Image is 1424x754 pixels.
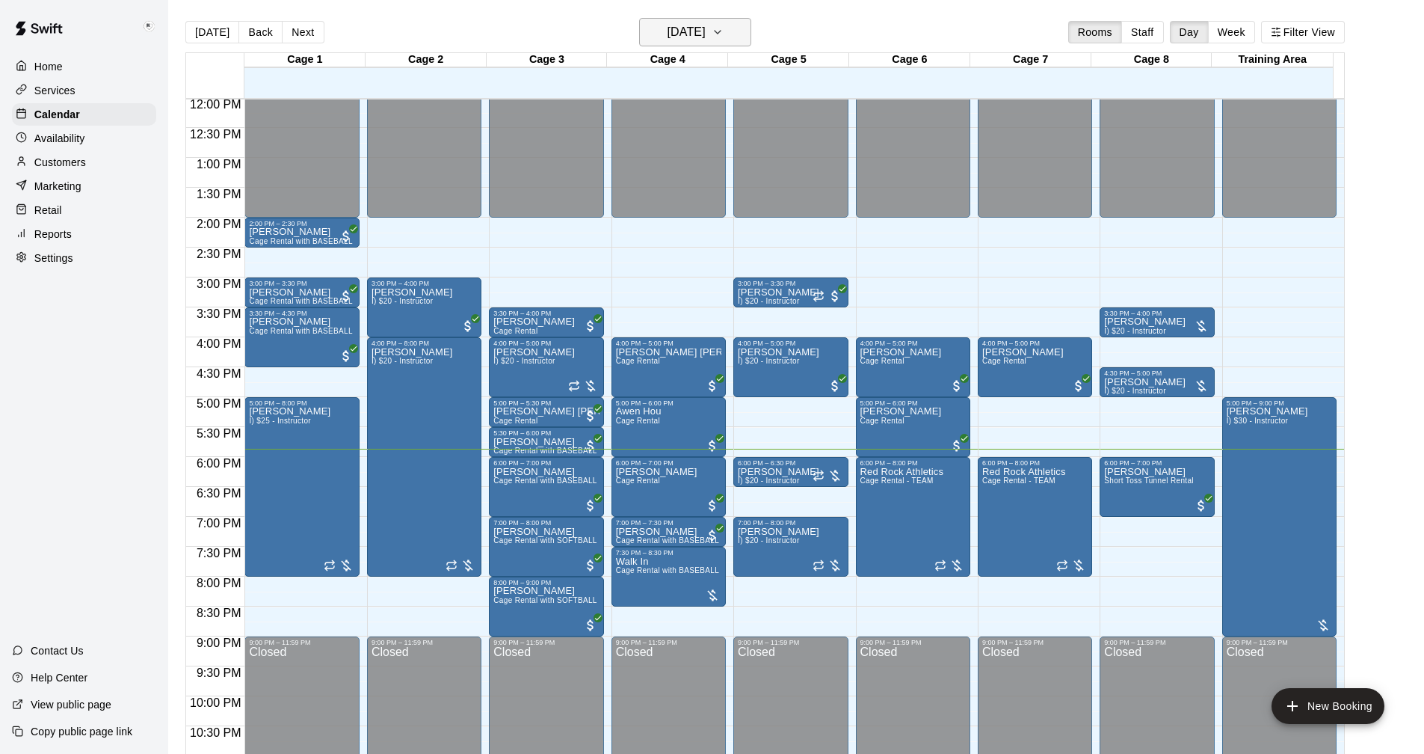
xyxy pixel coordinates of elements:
div: Services [12,79,156,102]
span: Cage Rental [860,417,904,425]
a: Home [12,55,156,78]
div: 5:00 PM – 6:00 PM [860,399,966,407]
span: 1:00 PM [193,158,245,171]
span: I) $20 - Instructor [738,476,799,485]
div: 4:00 PM – 5:00 PM [860,340,966,347]
span: I) $20 - Instructor [372,297,433,305]
div: 5:30 PM – 6:00 PM: Albert Marengo [489,427,603,457]
span: I) $20 - Instructor [372,357,433,365]
div: Cage 3 [487,53,608,67]
div: 4:00 PM – 5:00 PM [982,340,1088,347]
button: Staff [1121,21,1164,43]
span: I) $20 - Instructor [738,297,799,305]
button: [DATE] [639,18,751,46]
div: 4:00 PM – 5:00 PM [616,340,721,347]
span: All customers have paid [705,528,720,543]
span: 2:00 PM [193,218,245,230]
div: 5:30 PM – 6:00 PM [493,429,599,437]
span: 10:30 PM [186,726,244,739]
div: 6:00 PM – 7:00 PM: Sebastián Navarro [611,457,726,517]
span: I) $20 - Instructor [493,357,555,365]
div: 7:00 PM – 8:00 PM [738,519,843,527]
span: Cage Rental with BASEBALL Pitching Machine [493,476,660,485]
div: 7:00 PM – 7:30 PM [616,519,721,527]
div: 7:00 PM – 8:00 PM: I) $20 - Instructor [733,517,848,577]
p: Availability [34,131,85,146]
div: 6:00 PM – 8:00 PM: Cage Rental - TEAM [978,457,1092,577]
button: Back [238,21,283,43]
span: Cage Rental [982,357,1026,365]
p: Customers [34,155,86,170]
span: All customers have paid [339,289,354,304]
div: 4:00 PM – 5:00 PM: Cage Rental [978,337,1092,397]
span: All customers have paid [827,289,842,304]
span: All customers have paid [827,378,842,393]
div: Cage 6 [849,53,970,67]
div: 3:00 PM – 4:00 PM: I) $20 - Instructor [367,278,481,337]
p: Services [34,83,75,98]
a: Availability [12,127,156,150]
a: Customers [12,151,156,174]
span: 9:00 PM [193,637,245,649]
span: Cage Rental with SOFTBALL Pitching Machine [493,536,660,545]
div: Reports [12,223,156,245]
div: Cage 2 [366,53,487,67]
h6: [DATE] [668,22,706,43]
div: 2:00 PM – 2:30 PM [249,220,354,227]
span: Cage Rental with BASEBALL Pitching Machine [249,327,416,335]
span: Cage Rental [493,327,537,335]
span: I) $20 - Instructor [1104,387,1165,395]
div: 3:30 PM – 4:30 PM: Cage Rental with BASEBALL Pitching Machine [244,307,359,367]
div: 7:00 PM – 8:00 PM: Justin Hager [489,517,603,577]
span: 4:00 PM [193,337,245,350]
div: Retail [12,199,156,221]
div: 6:00 PM – 6:30 PM [738,459,843,467]
div: Keith Brooks [137,12,168,42]
div: 6:00 PM – 7:00 PM: Steve Shakerian [1100,457,1214,517]
div: 7:30 PM – 8:30 PM [616,549,721,557]
div: 5:00 PM – 5:30 PM: Cage Rental [489,397,603,427]
span: 10:00 PM [186,696,244,709]
div: 9:00 PM – 11:59 PM [1104,639,1209,646]
span: All customers have paid [583,438,598,453]
div: 2:00 PM – 2:30 PM: Ryan Allen [244,218,359,248]
div: 3:00 PM – 3:30 PM [738,280,843,287]
span: 5:30 PM [193,427,245,440]
div: 7:30 PM – 8:30 PM: Cage Rental with BASEBALL Pitching Machine [611,547,726,607]
span: Cage Rental [616,476,660,485]
div: 5:00 PM – 8:00 PM [249,399,354,407]
span: 1:30 PM [193,188,245,200]
span: Cage Rental [493,417,537,425]
span: All customers have paid [583,408,598,423]
div: 9:00 PM – 11:59 PM [493,639,599,646]
div: 5:00 PM – 6:00 PM [616,399,721,407]
div: 9:00 PM – 11:59 PM [982,639,1088,646]
a: Marketing [12,175,156,197]
span: All customers have paid [705,378,720,393]
span: Recurring event [446,560,457,571]
div: 4:00 PM – 5:00 PM [493,340,599,347]
div: 9:00 PM – 11:59 PM [738,639,843,646]
span: 3:00 PM [193,278,245,290]
div: 9:00 PM – 11:59 PM [860,639,966,646]
span: 8:00 PM [193,577,245,589]
div: 6:00 PM – 8:00 PM [860,459,966,467]
div: 4:00 PM – 8:00 PM [372,340,477,347]
div: 6:00 PM – 8:00 PM [982,459,1088,467]
span: Short Toss Tunnel Rental [1104,476,1194,485]
span: 9:30 PM [193,666,245,679]
div: 4:00 PM – 5:00 PM: Anna Howard [856,337,970,397]
div: 5:00 PM – 9:00 PM: I) $30 - Instructor [1222,397,1337,637]
div: 6:00 PM – 8:00 PM: Cage Rental - TEAM [856,457,970,577]
span: Cage Rental with BASEBALL Pitching Machine [249,237,416,245]
span: Recurring event [324,560,336,571]
span: I) $20 - Instructor [738,536,799,545]
span: All customers have paid [1071,378,1086,393]
div: 7:00 PM – 8:00 PM [493,519,599,527]
span: All customers have paid [339,229,354,244]
div: 6:00 PM – 7:00 PM [493,459,599,467]
p: Home [34,59,63,74]
div: 5:00 PM – 8:00 PM: I) $25 - Instructor [244,397,359,577]
span: Recurring event [813,290,824,302]
span: Recurring event [568,380,580,392]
